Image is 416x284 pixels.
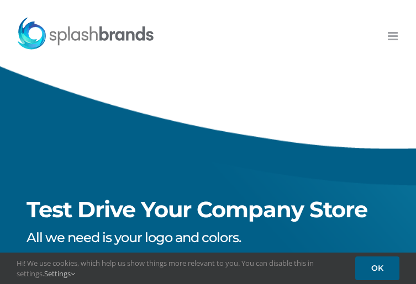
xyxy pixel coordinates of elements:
[17,17,155,50] img: SplashBrands.com Logo
[44,269,75,278] a: Settings
[388,30,399,42] a: Toggle mobile menu
[27,229,241,245] span: All we need is your logo and colors.
[355,256,399,280] a: OK
[27,196,367,223] span: Test Drive Your Company Store
[17,258,339,278] span: Hi! We use cookies, which help us show things more relevant to you. You can disable this in setti...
